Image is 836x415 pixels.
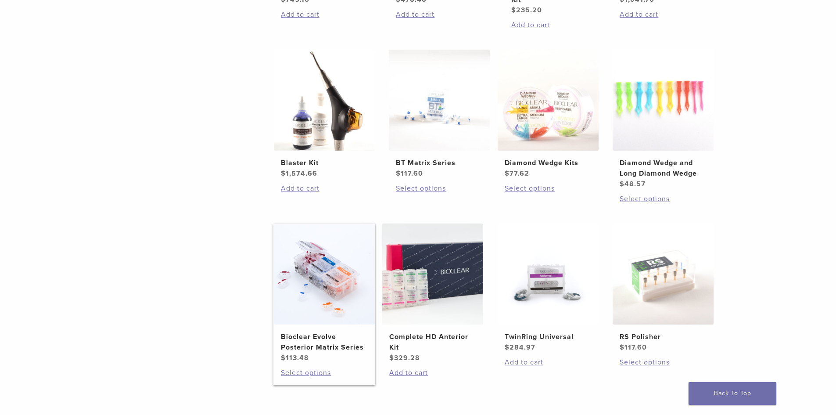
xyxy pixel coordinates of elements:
img: Complete HD Anterior Kit [382,224,483,325]
img: TwinRing Universal [498,224,599,325]
a: Diamond Wedge and Long Diamond WedgeDiamond Wedge and Long Diamond Wedge $48.57 [612,50,714,189]
bdi: 113.48 [281,354,309,362]
a: Blaster KitBlaster Kit $1,574.66 [273,50,376,179]
h2: Complete HD Anterior Kit [389,332,476,353]
bdi: 1,574.66 [281,169,317,178]
a: Select options for “BT Matrix Series” [396,183,483,194]
a: Add to cart: “Black Triangle (BT) Kit” [396,9,483,20]
bdi: 117.60 [620,343,647,352]
h2: Diamond Wedge and Long Diamond Wedge [620,158,707,179]
span: $ [505,343,509,352]
bdi: 117.60 [396,169,423,178]
span: $ [281,169,286,178]
a: Select options for “Diamond Wedge and Long Diamond Wedge” [620,194,707,204]
a: Bioclear Evolve Posterior Matrix SeriesBioclear Evolve Posterior Matrix Series $113.48 [273,224,376,363]
a: Select options for “RS Polisher” [620,357,707,368]
span: $ [620,180,624,188]
h2: Blaster Kit [281,158,368,168]
a: Add to cart: “Rockstar (RS) Polishing Kit” [511,20,598,30]
span: $ [389,354,394,362]
a: Select options for “Bioclear Evolve Posterior Matrix Series” [281,368,368,378]
a: RS PolisherRS Polisher $117.60 [612,224,714,353]
bdi: 284.97 [505,343,535,352]
a: BT Matrix SeriesBT Matrix Series $117.60 [388,50,491,179]
bdi: 329.28 [389,354,420,362]
bdi: 235.20 [511,6,542,14]
a: Add to cart: “TwinRing Universal” [505,357,592,368]
span: $ [396,169,401,178]
a: Add to cart: “Complete HD Anterior Kit” [389,368,476,378]
img: RS Polisher [613,224,714,325]
img: Diamond Wedge Kits [498,50,599,151]
span: $ [281,354,286,362]
span: $ [511,6,516,14]
bdi: 48.57 [620,180,646,188]
img: BT Matrix Series [389,50,490,151]
h2: RS Polisher [620,332,707,342]
img: Diamond Wedge and Long Diamond Wedge [613,50,714,151]
a: Select options for “Diamond Wedge Kits” [505,183,592,194]
a: TwinRing UniversalTwinRing Universal $284.97 [497,224,599,353]
h2: BT Matrix Series [396,158,483,168]
span: $ [620,343,624,352]
a: Back To Top [689,382,776,405]
bdi: 77.62 [505,169,529,178]
h2: Diamond Wedge Kits [505,158,592,168]
a: Diamond Wedge KitsDiamond Wedge Kits $77.62 [497,50,599,179]
h2: TwinRing Universal [505,332,592,342]
h2: Bioclear Evolve Posterior Matrix Series [281,332,368,353]
a: Complete HD Anterior KitComplete HD Anterior Kit $329.28 [382,224,484,363]
a: Add to cart: “HeatSync Kit” [620,9,707,20]
span: $ [505,169,509,178]
a: Add to cart: “Evolve All-in-One Kit” [281,9,368,20]
img: Blaster Kit [274,50,375,151]
a: Add to cart: “Blaster Kit” [281,183,368,194]
img: Bioclear Evolve Posterior Matrix Series [274,224,375,325]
